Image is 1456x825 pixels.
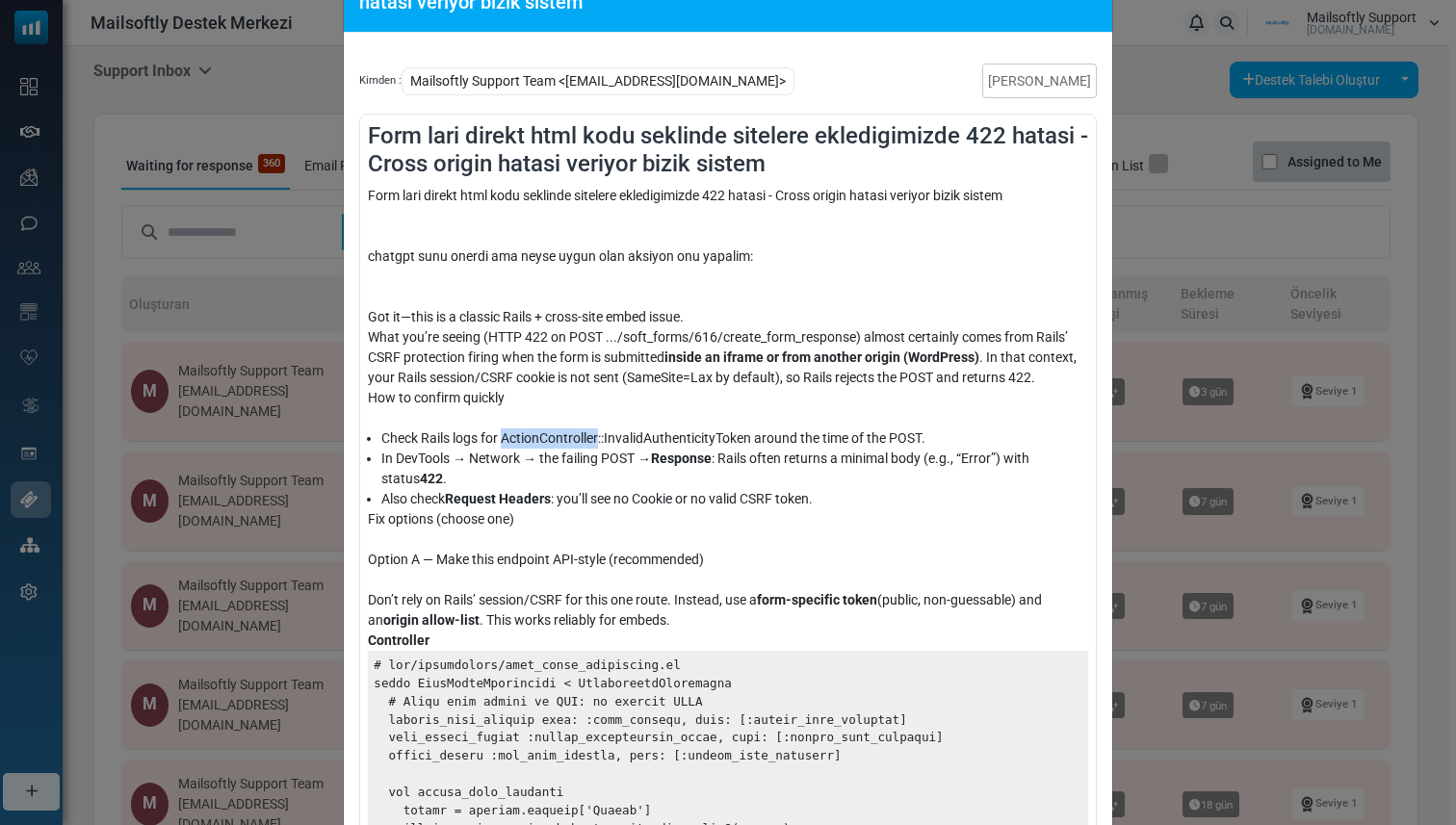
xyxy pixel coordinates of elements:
[757,592,877,607] strong: form-specific token
[381,428,1088,449] li: Check Rails logs for ActionController::InvalidAuthenticityToken around the time of the POST.
[368,590,1088,631] div: Don’t rely on Rails’ session/CSRF for this one route. Instead, use a (public, non-guessable) and ...
[368,307,1088,327] div: Got it—this is a classic Rails + cross-site embed issue.
[368,509,1088,550] div: Fix options (choose one)
[982,64,1097,98] a: [PERSON_NAME]
[381,449,1088,489] li: In DevTools → Network → the failing POST → : Rails often returns a minimal body (e.g., “Error”) w...
[368,550,1088,590] div: Option A — Make this endpoint API-style (recommended)
[368,632,429,648] strong: Controller
[664,349,979,365] strong: inside an iframe or from another origin (WordPress)
[445,491,551,506] strong: Request Headers
[383,612,480,628] strong: origin allow-list
[402,67,794,95] span: Mailsoftly Support Team <[EMAIL_ADDRESS][DOMAIN_NAME]>
[651,451,712,466] strong: Response
[368,327,1088,388] div: What you’re seeing (HTTP 422 on POST .../soft_forms/616/create_form_response) almost certainly co...
[381,489,1088,509] li: Also check : you’ll see no Cookie or no valid CSRF token.
[420,471,443,486] strong: 422
[359,73,402,90] span: Kimden :
[368,186,1088,307] div: Form lari direkt html kodu seklinde sitelere ekledigimizde 422 hatasi - Cross origin hatasi veriy...
[368,122,1088,178] h4: Form lari direkt html kodu seklinde sitelere ekledigimizde 422 hatasi - Cross origin hatasi veriy...
[368,388,1088,428] div: How to confirm quickly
